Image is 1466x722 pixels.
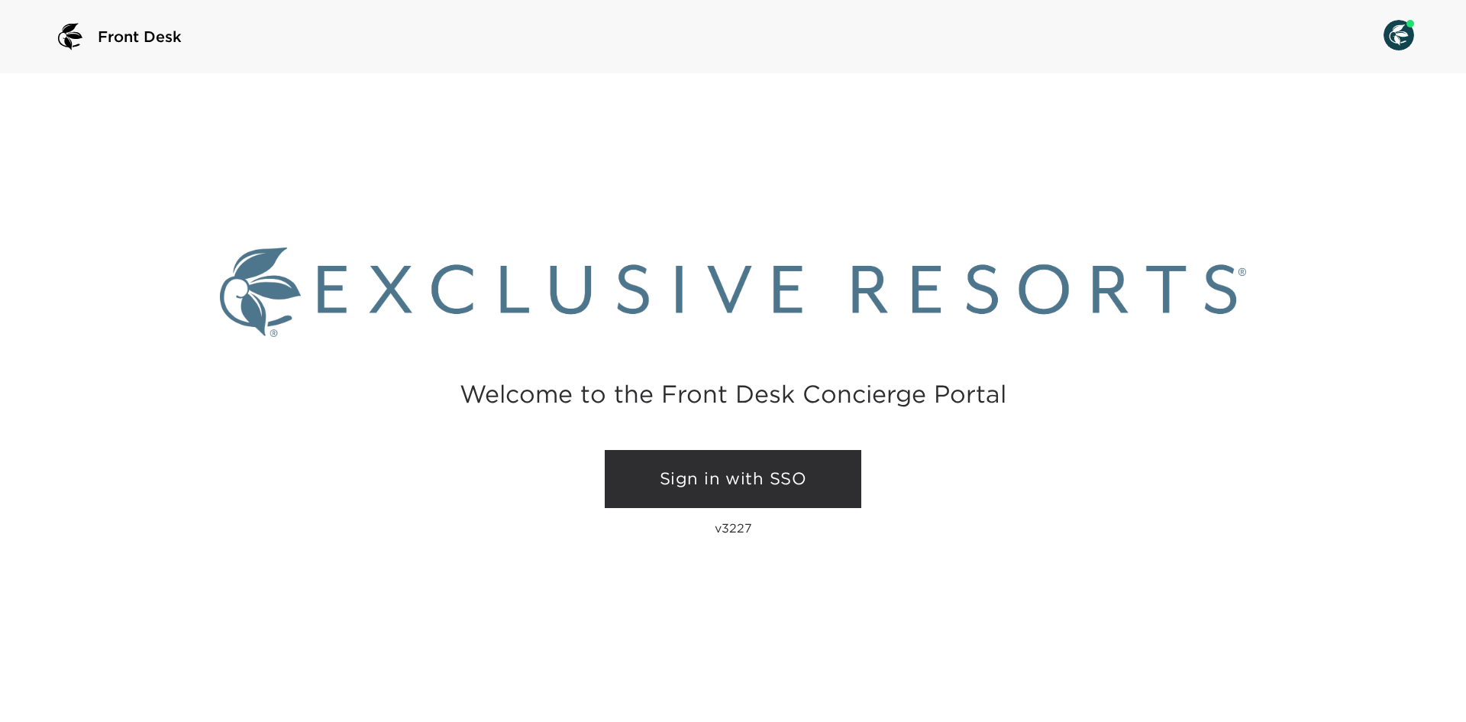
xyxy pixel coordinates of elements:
[715,520,752,536] p: v3227
[220,248,1246,337] img: Exclusive Resorts logo
[460,382,1006,406] h2: Welcome to the Front Desk Concierge Portal
[52,18,89,55] img: logo
[1384,20,1414,50] img: User
[98,26,182,47] span: Front Desk
[605,450,861,508] a: Sign in with SSO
